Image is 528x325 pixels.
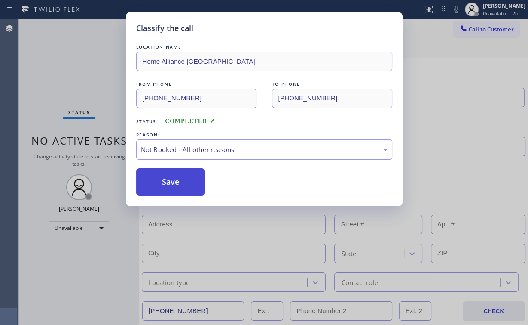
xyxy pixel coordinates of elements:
[136,168,205,196] button: Save
[136,22,193,34] h5: Classify the call
[136,43,392,52] div: LOCATION NAME
[141,145,388,155] div: Not Booked - All other reasons
[272,80,392,89] div: TO PHONE
[136,89,256,108] input: From phone
[136,130,392,139] div: REASON:
[272,89,392,108] input: To phone
[136,80,256,89] div: FROM PHONE
[136,118,159,124] span: Status:
[165,118,215,124] span: COMPLETED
